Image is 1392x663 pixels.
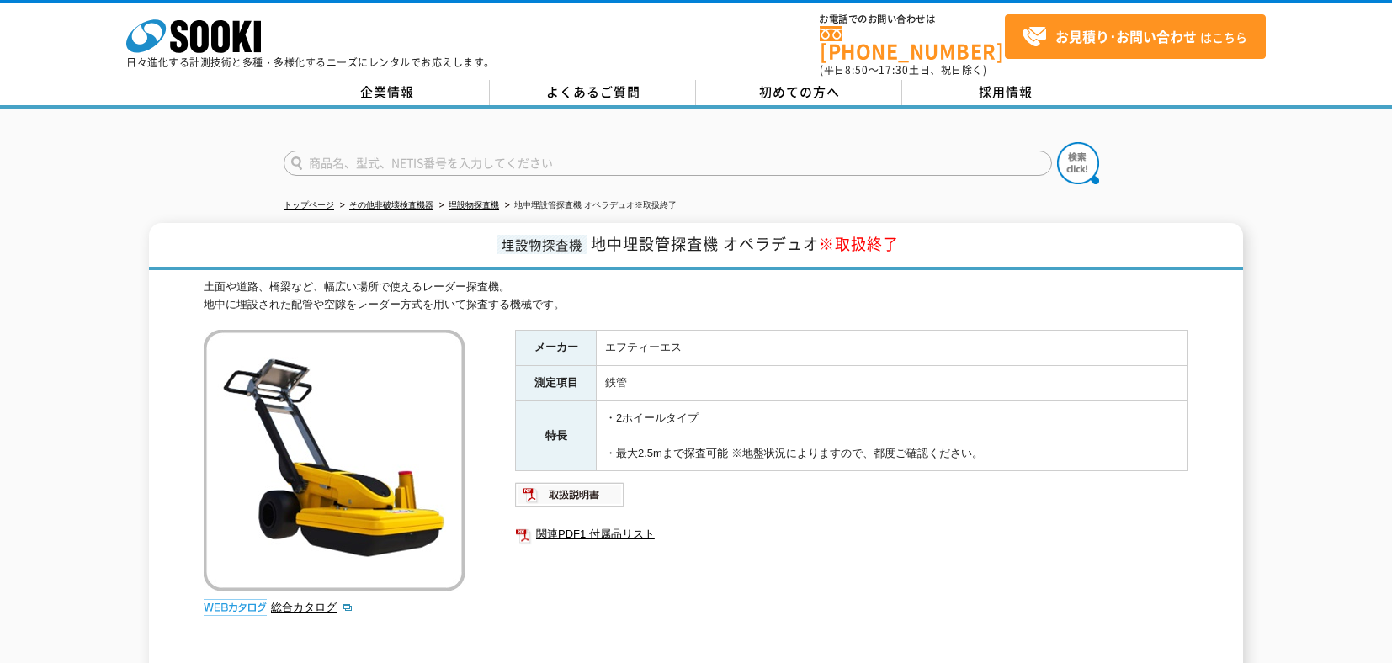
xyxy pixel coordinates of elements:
img: btn_search.png [1057,142,1099,184]
td: ・2ホイールタイプ ・最大2.5mまで探査可能 ※地盤状況によりますので、都度ご確認ください。 [597,401,1188,471]
th: 特長 [516,401,597,471]
img: 取扱説明書 [515,481,625,508]
span: 埋設物探査機 [497,235,587,254]
li: 地中埋設管探査機 オペラデュオ※取扱終了 [502,197,677,215]
a: よくあるご質問 [490,80,696,105]
a: お見積り･お問い合わせはこちら [1005,14,1266,59]
span: はこちら [1022,24,1247,50]
td: エフティーエス [597,331,1188,366]
a: [PHONE_NUMBER] [820,26,1005,61]
input: 商品名、型式、NETIS番号を入力してください [284,151,1052,176]
p: 日々進化する計測技術と多種・多様化するニーズにレンタルでお応えします。 [126,57,495,67]
span: 8:50 [845,62,869,77]
span: お電話でのお問い合わせは [820,14,1005,24]
img: webカタログ [204,599,267,616]
th: 測定項目 [516,366,597,401]
a: その他非破壊検査機器 [349,200,433,210]
a: 埋設物探査機 [449,200,499,210]
th: メーカー [516,331,597,366]
span: 初めての方へ [759,82,840,101]
strong: お見積り･お問い合わせ [1055,26,1197,46]
span: ※取扱終了 [819,232,899,255]
div: 土面や道路、橋梁など、幅広い場所で使えるレーダー探査機。 地中に埋設された配管や空隙をレーダー方式を用いて探査する機械です。 [204,278,1188,314]
td: 鉄管 [597,366,1188,401]
a: 取扱説明書 [515,493,625,506]
a: 初めての方へ [696,80,902,105]
a: 関連PDF1 付属品リスト [515,523,1188,545]
a: 採用情報 [902,80,1108,105]
a: 総合カタログ [271,601,353,613]
span: 地中埋設管探査機 オペラデュオ [591,232,899,255]
a: 企業情報 [284,80,490,105]
span: 17:30 [879,62,909,77]
span: (平日 ～ 土日、祝日除く) [820,62,986,77]
a: トップページ [284,200,334,210]
img: 地中埋設管探査機 オペラデュオ※取扱終了 [204,330,465,591]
